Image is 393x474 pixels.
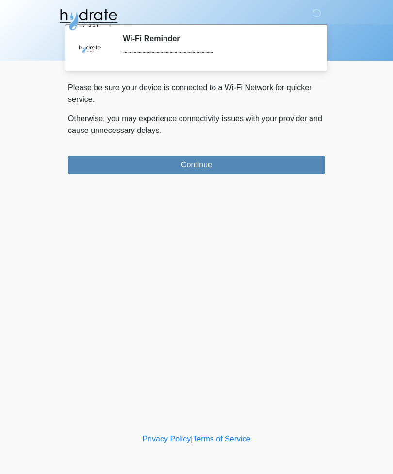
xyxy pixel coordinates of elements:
[75,34,104,63] img: Agent Avatar
[68,113,325,136] p: Otherwise, you may experience connectivity issues with your provider and cause unnecessary delays
[143,435,191,443] a: Privacy Policy
[68,82,325,105] p: Please be sure your device is connected to a Wi-Fi Network for quicker service.
[68,156,325,174] button: Continue
[191,435,193,443] a: |
[160,126,162,134] span: .
[193,435,250,443] a: Terms of Service
[58,7,118,32] img: Hydrate IV Bar - Fort Collins Logo
[123,47,311,59] div: ~~~~~~~~~~~~~~~~~~~~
